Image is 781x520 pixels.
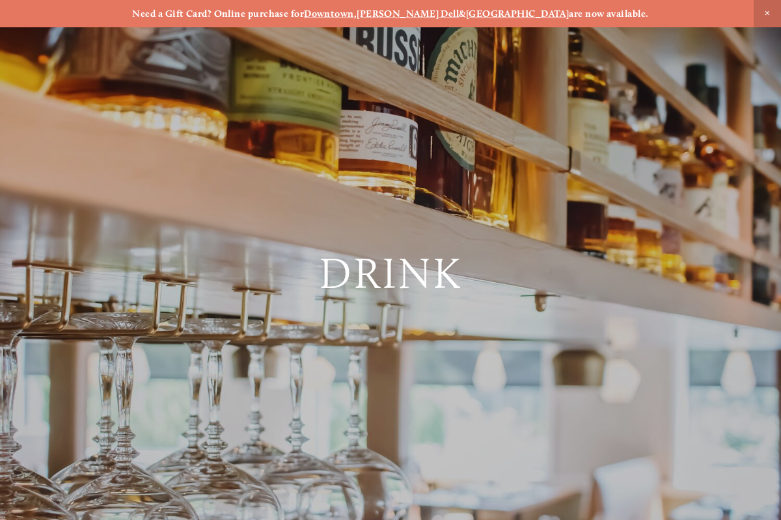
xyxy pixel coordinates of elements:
[319,247,462,299] span: Drink
[132,8,304,19] strong: Need a Gift Card? Online purchase for
[357,8,459,19] a: [PERSON_NAME] Dell
[304,8,354,19] a: Downtown
[354,8,357,19] strong: ,
[466,8,569,19] a: [GEOGRAPHIC_DATA]
[569,8,648,19] strong: are now available.
[459,8,465,19] strong: &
